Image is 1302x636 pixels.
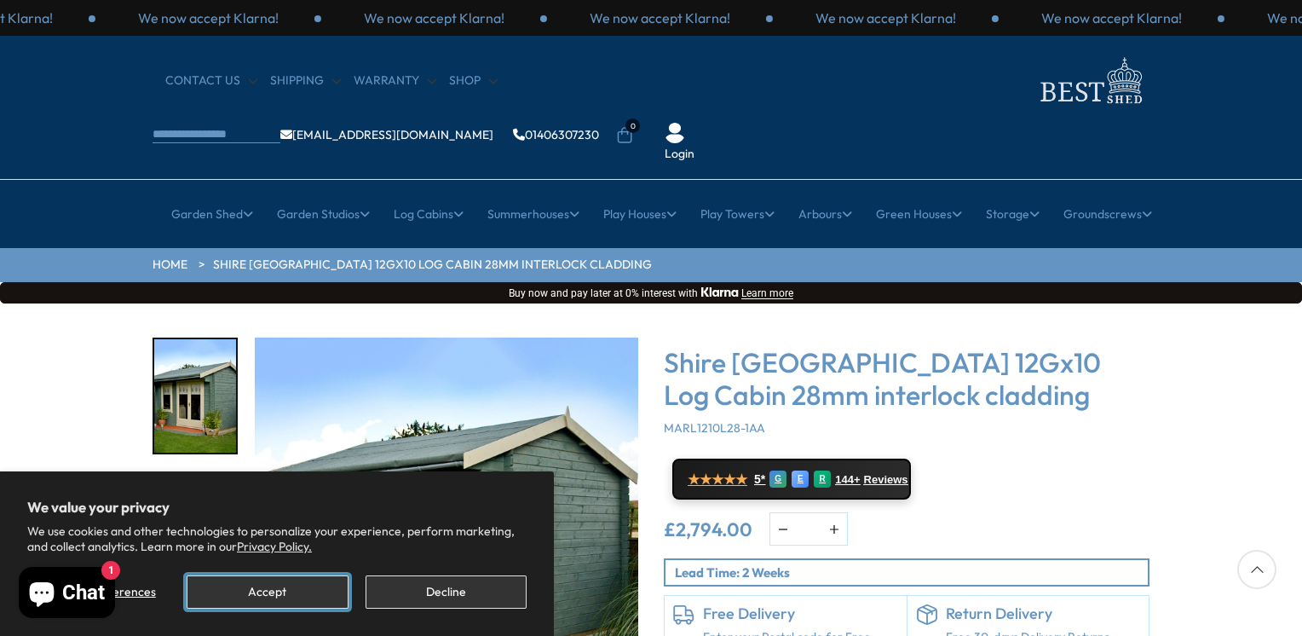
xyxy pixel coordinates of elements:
[513,129,599,141] a: 01406307230
[703,604,898,623] h6: Free Delivery
[773,9,999,27] div: 1 / 3
[138,9,279,27] p: We now accept Klarna!
[590,9,730,27] p: We now accept Klarna!
[366,575,527,609] button: Decline
[792,471,809,488] div: E
[394,193,464,235] a: Log Cabins
[665,123,685,143] img: User Icon
[986,193,1040,235] a: Storage
[449,72,498,90] a: Shop
[364,9,504,27] p: We now accept Klarna!
[153,257,187,274] a: HOME
[999,9,1224,27] div: 2 / 3
[1041,9,1182,27] p: We now accept Klarna!
[1030,53,1149,108] img: logo
[688,471,747,488] span: ★★★★★
[165,72,257,90] a: CONTACT US
[187,575,348,609] button: Accept
[237,539,312,554] a: Privacy Policy.
[835,473,860,487] span: 144+
[814,471,831,488] div: R
[154,339,236,453] img: Marlborough_7_3123f303-0f06-4683-a69a-de8e16965eae_200x200.jpg
[664,420,765,436] span: MARL1210L28-1AA
[946,604,1141,623] h6: Return Delivery
[815,9,956,27] p: We now accept Klarna!
[664,346,1149,412] h3: Shire [GEOGRAPHIC_DATA] 12Gx10 Log Cabin 28mm interlock cladding
[876,193,962,235] a: Green Houses
[27,523,527,554] p: We use cookies and other technologies to personalize your experience, perform marketing, and coll...
[798,193,852,235] a: Arbours
[603,193,677,235] a: Play Houses
[864,473,908,487] span: Reviews
[625,119,640,133] span: 0
[171,193,253,235] a: Garden Shed
[280,129,493,141] a: [EMAIL_ADDRESS][DOMAIN_NAME]
[153,338,238,454] div: 1 / 16
[769,471,786,488] div: G
[277,193,370,235] a: Garden Studios
[95,9,321,27] div: 1 / 3
[665,146,694,163] a: Login
[675,564,1148,581] p: Lead Time: 2 Weeks
[664,520,752,539] ins: £2,794.00
[270,72,341,90] a: Shipping
[1063,193,1152,235] a: Groundscrews
[616,127,633,144] a: 0
[672,459,911,500] a: ★★★★★ 5* G E R 144+ Reviews
[14,567,120,622] inbox-online-store-chat: Shopify online store chat
[321,9,547,27] div: 2 / 3
[700,193,775,235] a: Play Towers
[213,257,652,274] a: Shire [GEOGRAPHIC_DATA] 12Gx10 Log Cabin 28mm interlock cladding
[547,9,773,27] div: 3 / 3
[487,193,579,235] a: Summerhouses
[27,499,527,516] h2: We value your privacy
[354,72,436,90] a: Warranty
